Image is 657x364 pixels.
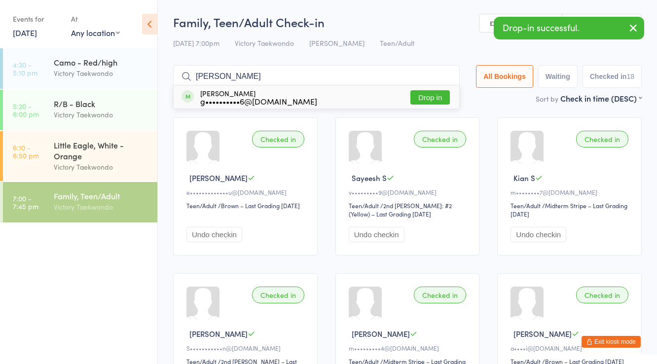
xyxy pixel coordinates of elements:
[3,182,157,222] a: 7:00 -7:45 pmFamily, Teen/AdultVictory Taekwondo
[352,328,410,339] span: [PERSON_NAME]
[54,68,149,79] div: Victory Taekwondo
[189,173,248,183] span: [PERSON_NAME]
[538,65,578,88] button: Waiting
[54,190,149,201] div: Family, Teen/Adult
[13,27,37,38] a: [DATE]
[414,287,466,303] div: Checked in
[380,38,414,48] span: Teen/Adult
[349,227,404,242] button: Undo checkin
[252,131,304,147] div: Checked in
[186,188,307,196] div: e•••••••••••••u@[DOMAIN_NAME]
[349,201,452,218] span: / 2nd [PERSON_NAME]: #2 (Yellow) – Last Grading [DATE]
[13,102,39,118] time: 5:20 - 6:00 pm
[494,17,644,39] div: Drop-in successful.
[13,144,39,159] time: 6:10 - 6:50 pm
[560,93,642,104] div: Check in time (DESC)
[576,131,628,147] div: Checked in
[173,14,642,30] h2: Family, Teen/Adult Check-in
[513,328,572,339] span: [PERSON_NAME]
[54,161,149,173] div: Victory Taekwondo
[173,65,460,88] input: Search
[252,287,304,303] div: Checked in
[511,188,631,196] div: m••••••••7@[DOMAIN_NAME]
[71,11,120,27] div: At
[54,57,149,68] div: Camo - Red/high
[349,344,470,352] div: m•••••••••4@[DOMAIN_NAME]
[511,201,627,218] span: / Midterm Stripe – Last Grading [DATE]
[189,328,248,339] span: [PERSON_NAME]
[200,89,317,105] div: [PERSON_NAME]
[54,140,149,161] div: Little Eagle, White - Orange
[3,90,157,130] a: 5:20 -6:00 pmR/B - BlackVictory Taekwondo
[186,201,217,210] div: Teen/Adult
[511,344,631,352] div: a••••i@[DOMAIN_NAME]
[71,27,120,38] div: Any location
[3,131,157,181] a: 6:10 -6:50 pmLittle Eagle, White - OrangeVictory Taekwondo
[3,48,157,89] a: 4:30 -5:10 pmCamo - Red/highVictory Taekwondo
[352,173,387,183] span: Sayeesh S
[414,131,466,147] div: Checked in
[476,65,533,88] button: All Bookings
[583,65,642,88] button: Checked in18
[626,73,634,80] div: 18
[54,201,149,213] div: Victory Taekwondo
[410,90,450,105] button: Drop in
[536,94,558,104] label: Sort by
[309,38,365,48] span: [PERSON_NAME]
[582,336,641,348] button: Exit kiosk mode
[511,201,541,210] div: Teen/Adult
[13,194,38,210] time: 7:00 - 7:45 pm
[511,227,566,242] button: Undo checkin
[235,38,294,48] span: Victory Taekwondo
[349,201,379,210] div: Teen/Adult
[173,38,219,48] span: [DATE] 7:00pm
[218,201,300,210] span: / Brown – Last Grading [DATE]
[349,188,470,196] div: v•••••••••9@[DOMAIN_NAME]
[54,98,149,109] div: R/B - Black
[186,344,307,352] div: S•••••••••••n@[DOMAIN_NAME]
[54,109,149,120] div: Victory Taekwondo
[513,173,535,183] span: Kian S
[200,97,317,105] div: g••••••••••6@[DOMAIN_NAME]
[576,287,628,303] div: Checked in
[186,227,242,242] button: Undo checkin
[13,11,61,27] div: Events for
[13,61,37,76] time: 4:30 - 5:10 pm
